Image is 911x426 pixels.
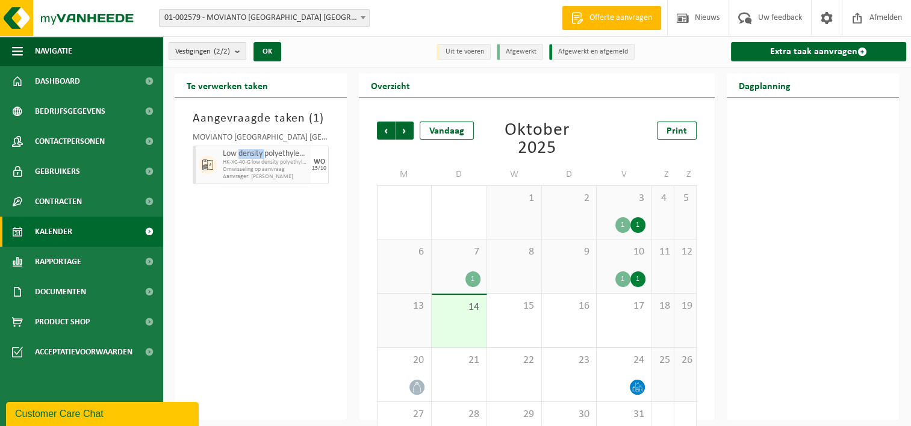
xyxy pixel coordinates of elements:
[253,42,281,61] button: OK
[548,300,590,313] span: 16
[586,12,655,24] span: Offerte aanvragen
[35,36,72,66] span: Navigatie
[438,245,480,259] span: 7
[35,307,90,337] span: Product Shop
[497,44,543,60] li: Afgewerkt
[603,300,645,313] span: 17
[35,217,72,247] span: Kalender
[658,300,668,313] span: 18
[658,192,668,205] span: 4
[6,400,201,426] iframe: chat widget
[667,126,687,136] span: Print
[493,192,535,205] span: 1
[548,245,590,259] span: 9
[548,408,590,421] span: 30
[615,271,630,287] div: 1
[615,217,630,233] div: 1
[384,245,425,259] span: 6
[680,192,690,205] span: 5
[493,408,535,421] span: 29
[377,122,395,140] span: Vorige
[35,156,80,187] span: Gebruikers
[493,354,535,367] span: 22
[396,122,414,140] span: Volgende
[35,337,132,367] span: Acceptatievoorwaarden
[548,192,590,205] span: 2
[193,134,329,146] div: MOVIANTO [GEOGRAPHIC_DATA] [GEOGRAPHIC_DATA]
[493,300,535,313] span: 15
[35,126,105,156] span: Contactpersonen
[169,42,246,60] button: Vestigingen(2/2)
[493,245,535,259] span: 8
[35,96,105,126] span: Bedrijfsgegevens
[437,44,491,60] li: Uit te voeren
[35,66,80,96] span: Dashboard
[377,164,432,185] td: M
[223,173,308,181] span: Aanvrager: [PERSON_NAME]
[175,73,280,97] h2: Te verwerken taken
[432,164,487,185] td: D
[603,408,645,421] span: 31
[657,122,697,140] a: Print
[549,44,635,60] li: Afgewerkt en afgemeld
[652,164,674,185] td: Z
[223,166,308,173] span: Omwisseling op aanvraag
[597,164,651,185] td: V
[438,301,480,314] span: 14
[658,354,668,367] span: 25
[384,408,425,421] span: 27
[438,408,480,421] span: 28
[562,6,661,30] a: Offerte aanvragen
[35,247,81,277] span: Rapportage
[674,164,697,185] td: Z
[359,73,422,97] h2: Overzicht
[603,245,645,259] span: 10
[223,159,308,166] span: HK-XC-40-G low density polyethyleen (LDPE) folie, los, natur
[313,113,320,125] span: 1
[487,122,586,158] div: Oktober 2025
[214,48,230,55] count: (2/2)
[680,354,690,367] span: 26
[159,9,370,27] span: 01-002579 - MOVIANTO BELGIUM NV - EREMBODEGEM
[487,164,542,185] td: W
[603,354,645,367] span: 24
[35,187,82,217] span: Contracten
[542,164,597,185] td: D
[384,354,425,367] span: 20
[630,217,645,233] div: 1
[731,42,906,61] a: Extra taak aanvragen
[438,354,480,367] span: 21
[658,245,668,259] span: 11
[314,158,325,165] div: WO
[175,43,230,61] span: Vestigingen
[384,300,425,313] span: 13
[193,110,329,128] h3: Aangevraagde taken ( )
[465,271,480,287] div: 1
[160,10,369,26] span: 01-002579 - MOVIANTO BELGIUM NV - EREMBODEGEM
[603,192,645,205] span: 3
[223,149,308,159] span: Low density polyethyleen (LDPE) folie, los, naturel
[312,165,326,171] div: 15/10
[35,277,86,307] span: Documenten
[548,354,590,367] span: 23
[727,73,803,97] h2: Dagplanning
[630,271,645,287] div: 1
[680,300,690,313] span: 19
[680,245,690,259] span: 12
[420,122,474,140] div: Vandaag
